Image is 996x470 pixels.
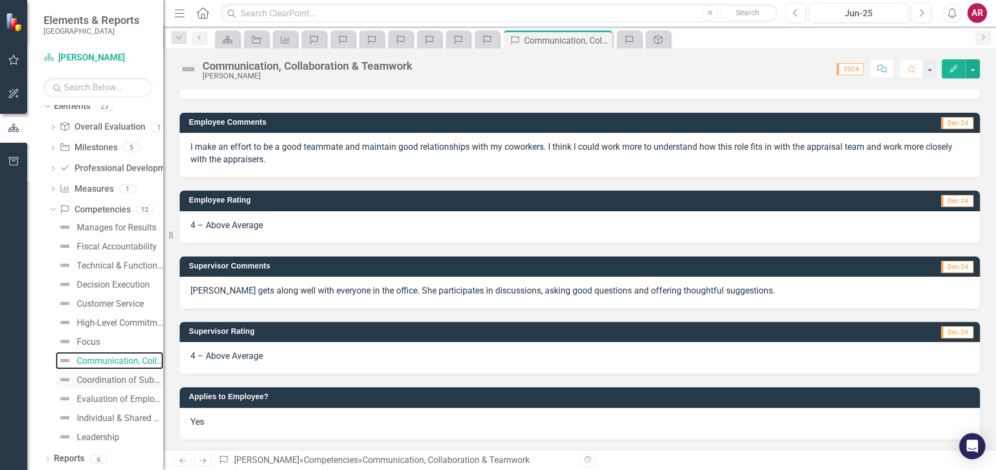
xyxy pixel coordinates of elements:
[56,371,163,388] a: Coordination of Subordinates' Work
[189,393,974,401] h3: Applies to Employee?
[56,257,163,274] a: Technical & Functional Expertise
[151,123,168,132] div: 1
[58,221,71,234] img: Not Defined
[180,60,197,78] img: Not Defined
[44,14,139,27] span: Elements & Reports
[58,373,71,386] img: Not Defined
[77,337,100,347] div: Focus
[56,218,156,236] a: Manages for Results
[190,351,263,361] span: 4 – Above Average
[77,223,156,233] div: Manages for Results
[54,453,84,465] a: Reports
[44,78,152,97] input: Search Below...
[58,278,71,291] img: Not Defined
[59,204,130,216] a: Competencies
[56,428,119,445] a: Leadership
[189,327,710,335] h3: Supervisor Rating
[189,196,700,204] h3: Employee Rating
[56,409,163,426] a: Individual & Shared Accountability
[959,433,985,459] div: Open Intercom Messenger
[736,8,759,17] span: Search
[56,314,163,331] a: High-Level Commitment to Organization
[304,455,358,465] a: Competencies
[56,390,163,407] a: Evaluation of Employees
[58,354,71,367] img: Not Defined
[77,261,163,271] div: Technical & Functional Expertise
[58,411,71,424] img: Not Defined
[96,102,113,111] div: 23
[362,455,530,465] div: Communication, Collaboration & Teamwork
[218,454,571,467] div: » »
[58,297,71,310] img: Not Defined
[190,220,263,230] span: 4 – Above Average
[77,413,163,423] div: Individual & Shared Accountability
[190,285,969,297] p: [PERSON_NAME] gets along well with everyone in the office. She participates in discussions, askin...
[58,259,71,272] img: Not Defined
[56,352,163,369] a: Communication, Collaboration & Teamwork
[941,195,973,207] span: Dec-24
[59,142,117,154] a: Milestones
[119,184,137,193] div: 1
[234,455,299,465] a: [PERSON_NAME]
[59,183,113,196] a: Measures
[202,72,413,80] div: [PERSON_NAME]
[90,454,107,463] div: 6
[136,205,153,214] div: 12
[77,375,163,385] div: Coordination of Subordinates' Work
[56,333,100,350] a: Focus
[524,34,610,47] div: Communication, Collaboration & Teamwork
[77,432,119,442] div: Leadership
[967,3,987,23] button: AR
[77,394,163,404] div: Evaluation of Employees
[813,7,905,20] div: Jun-25
[837,63,863,75] span: 2024
[189,118,739,126] h3: Employee Comments
[202,60,413,72] div: Communication, Collaboration & Teamwork
[56,276,150,293] a: Decision Execution
[58,316,71,329] img: Not Defined
[54,100,90,113] a: Elements
[56,237,157,255] a: Fiscal Accountability
[77,280,150,290] div: Decision Execution
[58,430,71,443] img: Not Defined
[720,5,774,21] button: Search
[123,143,140,152] div: 5
[809,3,908,23] button: Jun-25
[220,4,777,23] input: Search ClearPoint...
[189,262,747,270] h3: Supervisor Comments
[58,392,71,405] img: Not Defined
[59,121,145,133] a: Overall Evaluation
[190,417,204,427] span: Yes
[59,162,177,175] a: Professional Development
[58,240,71,253] img: Not Defined
[44,27,139,35] small: [GEOGRAPHIC_DATA]
[941,326,973,338] span: Dec-24
[58,335,71,348] img: Not Defined
[941,261,973,273] span: Dec-24
[56,295,144,312] a: Customer Service
[77,318,163,328] div: High-Level Commitment to Organization
[77,356,163,366] div: Communication, Collaboration & Teamwork
[77,242,157,252] div: Fiscal Accountability
[77,299,144,309] div: Customer Service
[44,52,152,64] a: [PERSON_NAME]
[190,141,969,166] p: I make an effort to be a good teammate and maintain good relationships with my coworkers. I think...
[5,13,24,32] img: ClearPoint Strategy
[941,117,973,129] span: Dec-24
